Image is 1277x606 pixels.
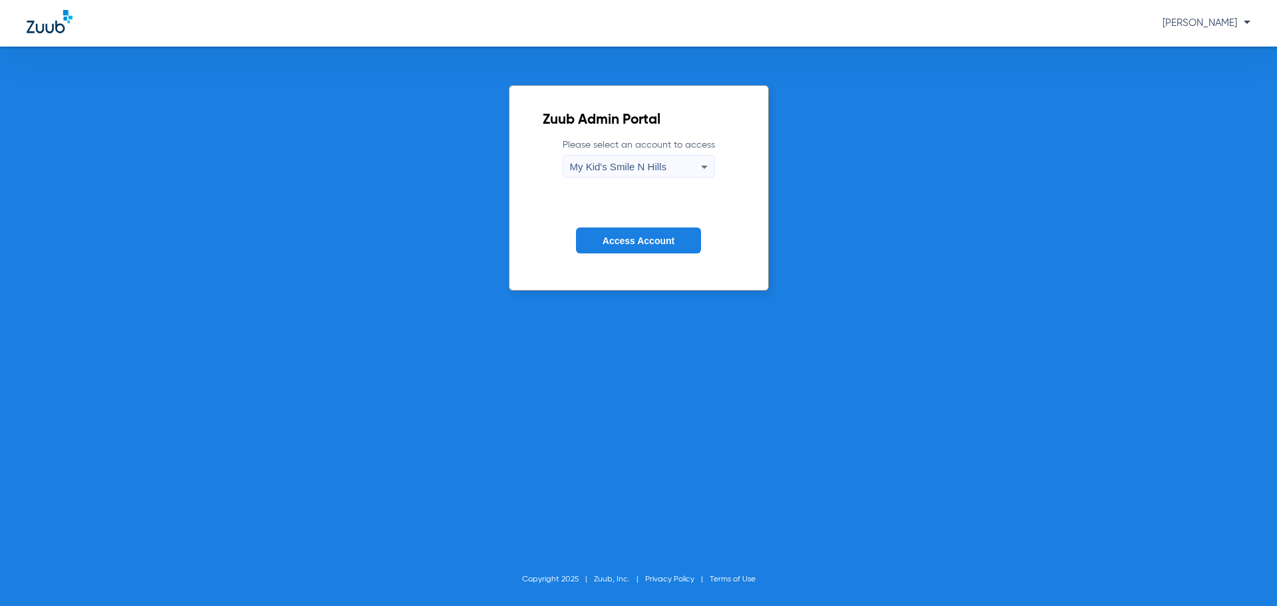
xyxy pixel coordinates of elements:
[543,114,735,127] h2: Zuub Admin Portal
[522,573,594,586] li: Copyright 2025
[603,235,674,246] span: Access Account
[594,573,645,586] li: Zuub, Inc.
[645,575,694,583] a: Privacy Policy
[710,575,756,583] a: Terms of Use
[563,138,715,178] label: Please select an account to access
[576,227,701,253] button: Access Account
[570,161,666,172] span: My Kid's Smile N Hills
[1163,18,1250,28] span: [PERSON_NAME]
[27,10,72,33] img: Zuub Logo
